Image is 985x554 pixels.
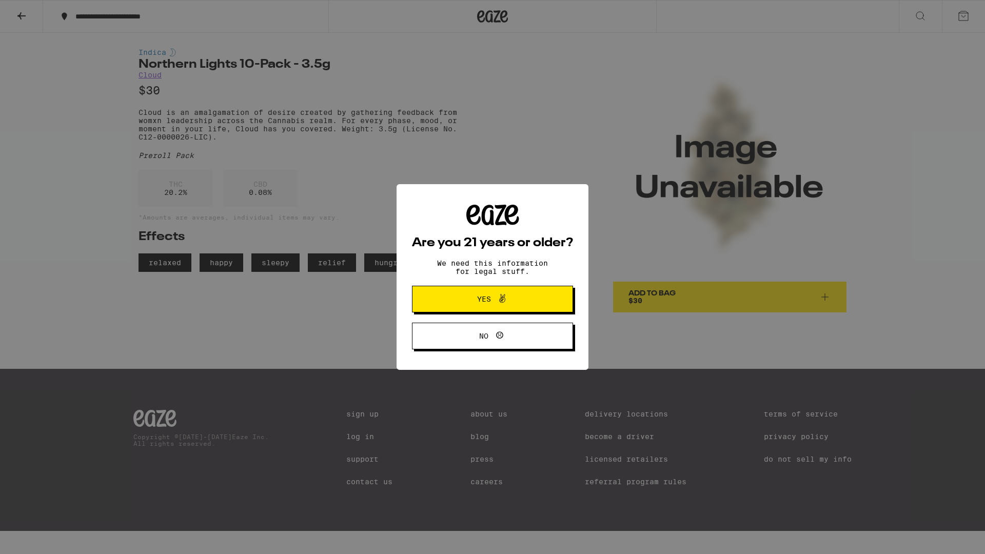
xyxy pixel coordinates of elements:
[479,332,488,340] span: No
[477,295,491,303] span: Yes
[412,237,573,249] h2: Are you 21 years or older?
[412,286,573,312] button: Yes
[428,259,557,275] p: We need this information for legal stuff.
[921,523,975,549] iframe: Opens a widget where you can find more information
[412,323,573,349] button: No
